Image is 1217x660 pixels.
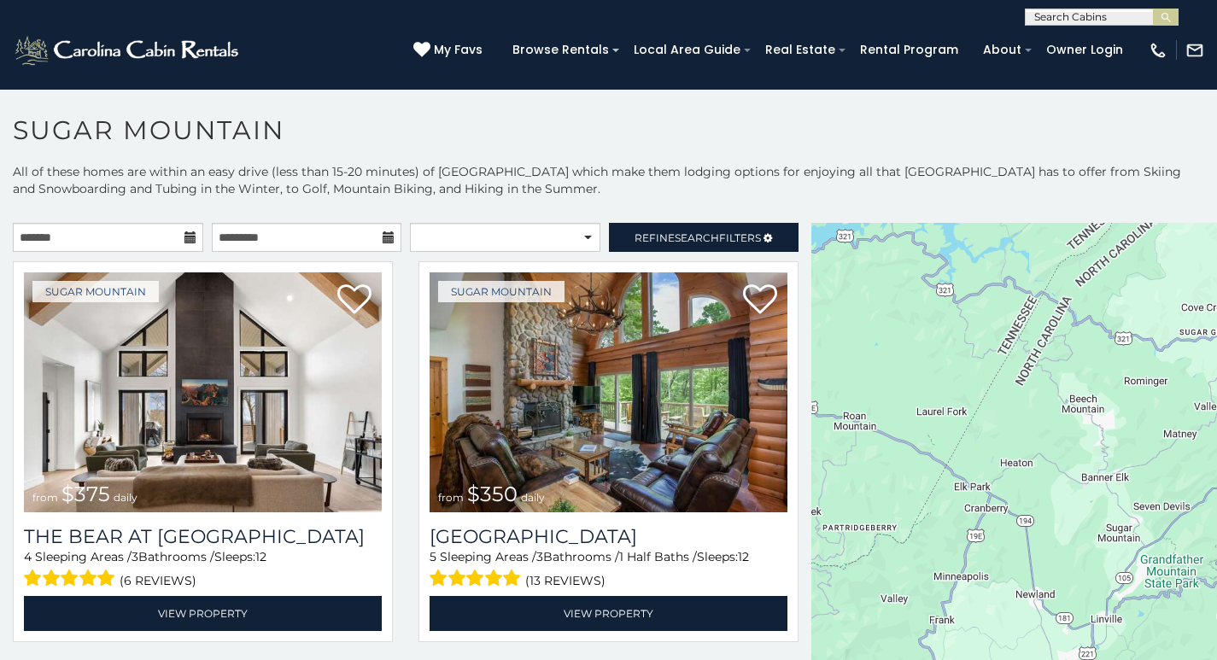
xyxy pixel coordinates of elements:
a: Rental Program [851,37,967,63]
a: About [974,37,1030,63]
img: The Bear At Sugar Mountain [24,272,382,512]
a: View Property [24,596,382,631]
img: White-1-2.png [13,33,243,67]
a: Owner Login [1038,37,1132,63]
a: Real Estate [757,37,844,63]
a: Add to favorites [743,283,777,318]
span: (6 reviews) [120,569,196,592]
img: phone-regular-white.png [1149,41,1167,60]
div: Sleeping Areas / Bathrooms / Sleeps: [24,548,382,592]
span: daily [521,491,545,504]
a: RefineSearchFilters [609,223,799,252]
a: Add to favorites [337,283,372,318]
span: 5 [430,549,436,564]
a: View Property [430,596,787,631]
a: Browse Rentals [504,37,617,63]
span: 3 [132,549,138,564]
span: $350 [467,482,518,506]
a: [GEOGRAPHIC_DATA] [430,525,787,548]
span: $375 [61,482,110,506]
a: Sugar Mountain [438,281,565,302]
span: Refine Filters [635,231,761,244]
span: (13 reviews) [525,569,606,592]
a: My Favs [413,41,487,60]
h3: The Bear At Sugar Mountain [24,525,382,548]
span: 3 [536,549,543,564]
div: Sleeping Areas / Bathrooms / Sleeps: [430,548,787,592]
a: Sugar Mountain [32,281,159,302]
span: from [32,491,58,504]
h3: Grouse Moor Lodge [430,525,787,548]
span: 12 [738,549,749,564]
span: 4 [24,549,32,564]
img: Grouse Moor Lodge [430,272,787,512]
a: The Bear At [GEOGRAPHIC_DATA] [24,525,382,548]
span: daily [114,491,137,504]
a: Local Area Guide [625,37,749,63]
span: 1 Half Baths / [619,549,697,564]
span: Search [675,231,719,244]
span: from [438,491,464,504]
span: My Favs [434,41,483,59]
span: 12 [255,549,266,564]
img: mail-regular-white.png [1185,41,1204,60]
a: Grouse Moor Lodge from $350 daily [430,272,787,512]
a: The Bear At Sugar Mountain from $375 daily [24,272,382,512]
